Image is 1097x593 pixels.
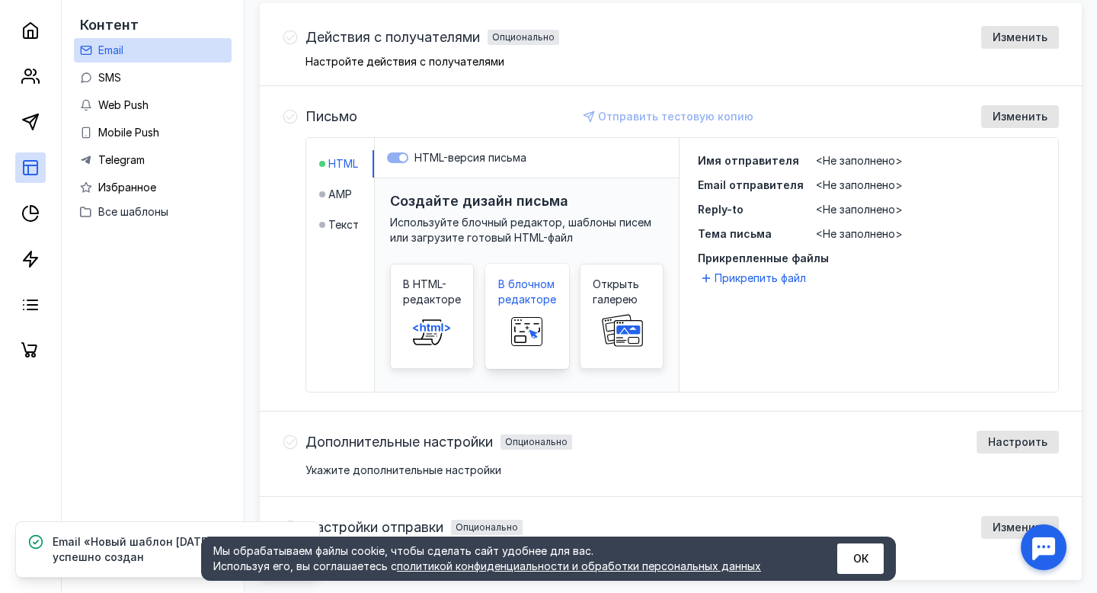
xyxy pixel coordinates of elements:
[328,217,359,232] span: Текст
[715,271,806,286] span: Прикрепить файл
[414,151,526,164] span: HTML-версия письма
[397,559,761,572] a: политикой конфиденциальности и обработки персональных данных
[698,203,744,216] span: Reply-to
[993,111,1047,123] span: Изменить
[981,105,1059,128] button: Изменить
[74,38,232,63] a: Email
[98,205,168,218] span: Все шаблоны
[593,277,651,307] span: Открыть галерею
[492,33,555,42] div: Опционально
[328,187,352,202] span: AMP
[698,251,1040,266] span: Прикрепленные файлы
[305,434,493,450] span: Дополнительные настройки
[988,436,1047,449] span: Настроить
[698,227,772,240] span: Тема письма
[74,93,232,117] a: Web Push
[498,277,556,307] span: В блочном редакторе
[80,200,225,224] button: Все шаблоны
[305,30,480,45] span: Действия с получателями
[305,520,523,535] h4: Настройки отправкиОпционально
[98,98,149,111] span: Web Push
[698,178,804,191] span: Email отправителя
[305,463,1059,478] div: Укажите дополнительные настройки
[328,156,358,171] span: HTML
[816,203,903,216] span: <Не заполнено>
[456,523,518,532] div: Опционально
[53,534,284,565] span: Email «Новый шаблон [DATE] 11:40:37» успешно создан
[816,227,903,240] span: <Не заполнено>
[305,30,559,45] h4: Действия с получателямиОпционально
[80,17,139,33] span: Контент
[98,43,123,56] span: Email
[74,120,232,145] a: Mobile Push
[390,193,568,209] h3: Создайте дизайн письма
[74,148,232,172] a: Telegram
[837,543,884,574] button: ОК
[981,516,1059,539] button: Изменить
[698,269,812,287] button: Прикрепить файл
[305,434,572,450] h4: Дополнительные настройкиОпционально
[816,178,903,191] span: <Не заполнено>
[403,277,461,307] span: В HTML-редакторе
[981,26,1059,49] button: Изменить
[993,521,1047,534] span: Изменить
[98,153,145,166] span: Telegram
[74,66,232,90] a: SMS
[98,126,159,139] span: Mobile Push
[698,154,799,167] span: Имя отправителя
[98,181,156,194] span: Избранное
[816,154,903,167] span: <Не заполнено>
[305,56,1059,67] p: Настройте действия с получателями
[213,543,800,574] div: Мы обрабатываем файлы cookie, чтобы сделать сайт удобнее для вас. Используя его, вы соглашаетесь c
[977,431,1059,454] button: Настроить
[993,31,1047,44] span: Изменить
[305,520,443,535] span: Настройки отправки
[390,216,651,244] span: Используйте блочный редактор, шаблоны писем или загрузите готовый HTML-файл
[505,438,568,447] div: Опционально
[98,71,121,84] span: SMS
[305,109,357,124] h4: Письмо
[74,175,232,200] a: Избранное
